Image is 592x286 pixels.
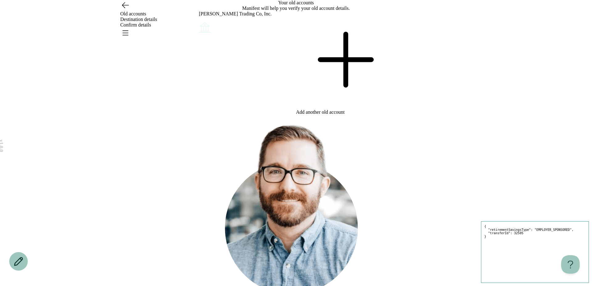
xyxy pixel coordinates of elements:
span: Destination details [120,17,157,22]
div: Add another old account [296,109,393,115]
span: Confirm details [120,22,151,27]
button: Open menu [120,28,130,38]
pre: { "retirementSavingsType": "EMPLOYER_SPONSORED", "transferId": 32505 } [481,221,589,283]
span: Old accounts [120,11,146,16]
iframe: Toggle Customer Support [561,255,580,274]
